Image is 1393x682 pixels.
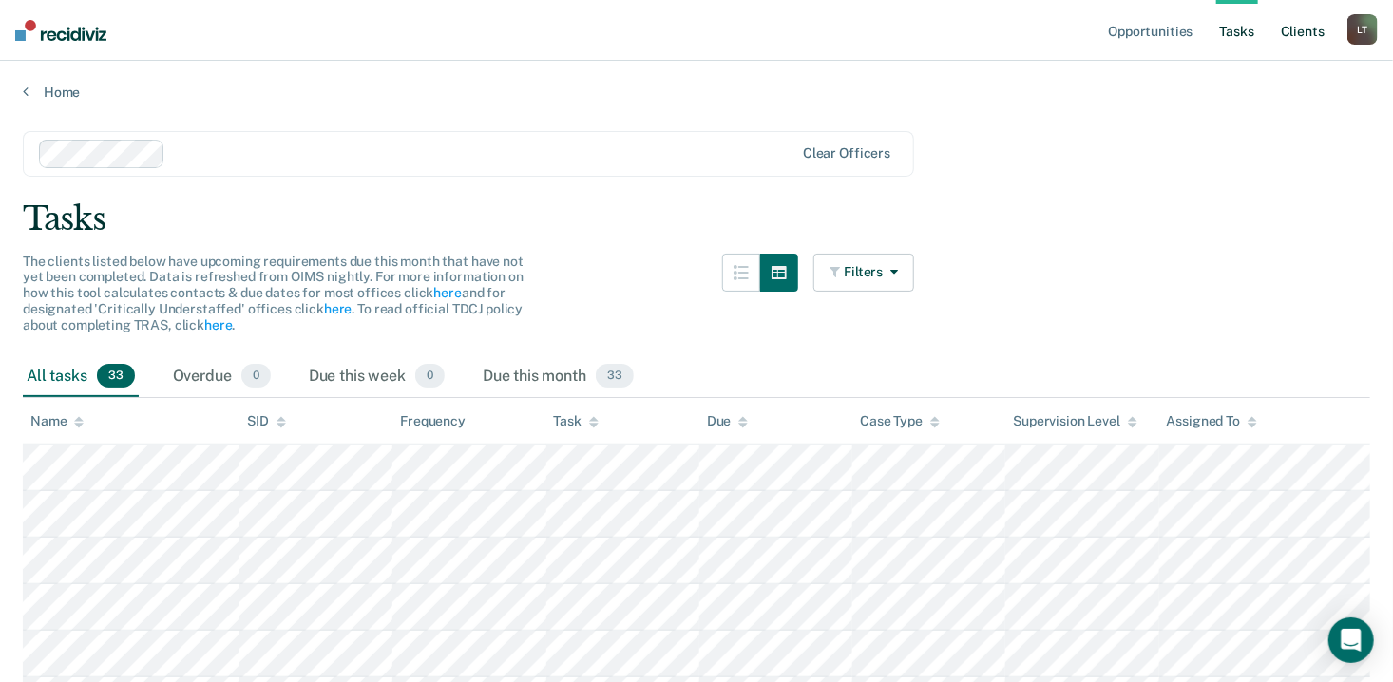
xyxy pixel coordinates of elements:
button: LT [1347,14,1378,45]
div: Frequency [400,413,466,429]
div: Tasks [23,199,1370,238]
div: Due [707,413,749,429]
img: Recidiviz [15,20,106,41]
div: Case Type [860,413,940,429]
button: Filters [813,254,914,292]
span: 33 [596,364,634,388]
div: Due this week0 [305,356,448,398]
div: Clear officers [803,145,890,161]
div: Assigned To [1167,413,1257,429]
a: here [324,301,352,316]
span: 0 [415,364,445,388]
div: SID [247,413,286,429]
div: Task [554,413,599,429]
div: Due this month33 [479,356,638,398]
span: 0 [241,364,271,388]
div: Overdue0 [169,356,275,398]
a: here [433,285,461,300]
a: Home [23,84,1370,101]
span: 33 [97,364,135,388]
div: All tasks33 [23,356,139,398]
a: here [204,317,232,332]
div: Open Intercom Messenger [1328,617,1374,663]
div: L T [1347,14,1378,45]
span: The clients listed below have upcoming requirements due this month that have not yet been complet... [23,254,524,332]
div: Name [30,413,84,429]
div: Supervision Level [1013,413,1137,429]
